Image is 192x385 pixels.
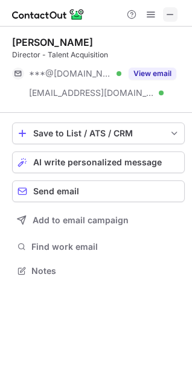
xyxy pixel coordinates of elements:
[31,241,180,252] span: Find work email
[33,129,164,138] div: Save to List / ATS / CRM
[12,209,185,231] button: Add to email campaign
[33,186,79,196] span: Send email
[12,49,185,60] div: Director - Talent Acquisition
[33,215,129,225] span: Add to email campaign
[12,151,185,173] button: AI write personalized message
[12,180,185,202] button: Send email
[12,262,185,279] button: Notes
[12,36,93,48] div: [PERSON_NAME]
[29,68,112,79] span: ***@[DOMAIN_NAME]
[12,238,185,255] button: Find work email
[129,68,176,80] button: Reveal Button
[12,122,185,144] button: save-profile-one-click
[29,87,155,98] span: [EMAIL_ADDRESS][DOMAIN_NAME]
[33,157,162,167] span: AI write personalized message
[31,266,180,276] span: Notes
[12,7,85,22] img: ContactOut v5.3.10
